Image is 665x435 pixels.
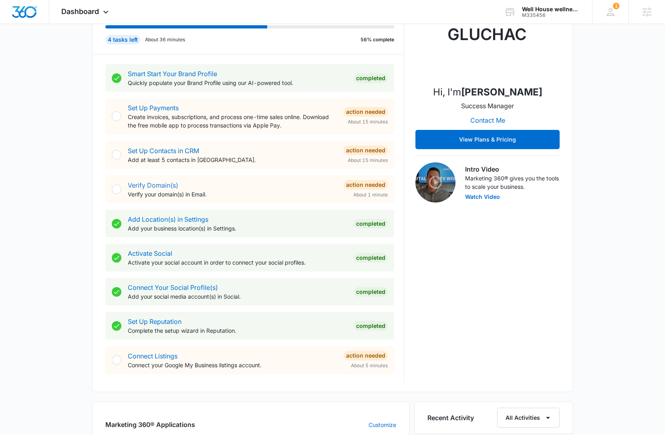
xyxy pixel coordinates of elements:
[128,104,179,112] a: Set Up Payments
[354,253,388,263] div: Completed
[354,219,388,229] div: Completed
[522,6,580,12] div: account name
[128,224,347,233] p: Add your business location(s) in Settings.
[497,408,560,428] button: All Activities
[465,174,560,191] p: Marketing 360® gives you the tools to scale your business.
[415,162,455,202] img: Intro Video
[348,157,388,164] span: About 15 minutes
[344,180,388,190] div: Action Needed
[128,326,347,335] p: Complete the setup wizard in Reputation.
[105,35,140,45] div: 4 tasks left
[354,73,388,83] div: Completed
[465,164,560,174] h3: Intro Video
[415,130,560,149] button: View Plans & Pricing
[344,146,388,155] div: Action Needed
[128,352,177,360] a: Connect Listings
[462,111,513,130] button: Contact Me
[145,36,185,43] p: About 36 minutes
[522,12,580,18] div: account id
[354,287,388,297] div: Completed
[361,36,394,43] p: 56% complete
[353,191,388,198] span: About 1 minute
[128,361,337,369] p: Connect your Google My Business listings account.
[128,292,347,301] p: Add your social media account(s) in Social.
[128,190,337,198] p: Verify your domain(s) in Email.
[128,70,217,78] a: Smart Start Your Brand Profile
[461,86,542,98] strong: [PERSON_NAME]
[128,318,181,326] a: Set Up Reputation
[128,215,208,223] a: Add Location(s) in Settings
[348,118,388,125] span: About 15 minutes
[105,420,195,429] h2: Marketing 360® Applications
[613,3,619,9] span: 1
[128,147,199,155] a: Set Up Contacts in CRM
[128,156,337,164] p: Add at least 5 contacts in [GEOGRAPHIC_DATA].
[128,249,172,257] a: Activate Social
[128,113,337,129] p: Create invoices, subscriptions, and process one-time sales online. Download the free mobile app t...
[354,321,388,331] div: Completed
[128,181,178,189] a: Verify Domain(s)
[369,421,396,429] a: Customize
[351,362,388,369] span: About 5 minutes
[461,101,514,111] p: Success Manager
[433,85,542,99] p: Hi, I'm
[128,258,347,267] p: Activate your social account in order to connect your social profiles.
[613,3,619,9] div: notifications count
[427,413,474,423] h6: Recent Activity
[128,283,218,291] a: Connect Your Social Profile(s)
[61,7,99,16] span: Dashboard
[344,107,388,117] div: Action Needed
[128,79,347,87] p: Quickly populate your Brand Profile using our AI-powered tool.
[344,351,388,360] div: Action Needed
[465,194,500,200] button: Watch Video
